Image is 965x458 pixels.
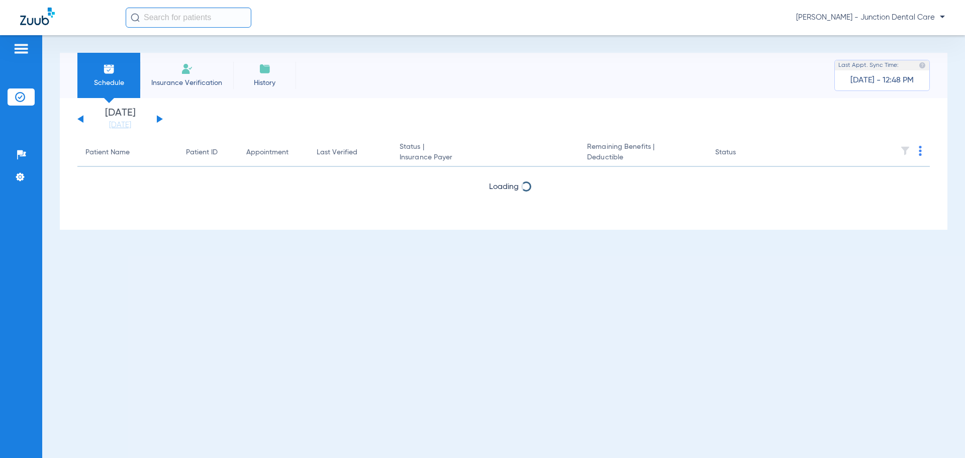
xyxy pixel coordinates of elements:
[392,139,579,167] th: Status |
[259,63,271,75] img: History
[919,62,926,69] img: last sync help info
[900,146,910,156] img: filter.svg
[400,152,571,163] span: Insurance Payer
[103,63,115,75] img: Schedule
[85,147,130,158] div: Patient Name
[246,147,288,158] div: Appointment
[317,147,357,158] div: Last Verified
[246,147,301,158] div: Appointment
[707,139,775,167] th: Status
[587,152,699,163] span: Deductible
[126,8,251,28] input: Search for patients
[317,147,383,158] div: Last Verified
[919,146,922,156] img: group-dot-blue.svg
[90,108,150,130] li: [DATE]
[131,13,140,22] img: Search Icon
[186,147,218,158] div: Patient ID
[20,8,55,25] img: Zuub Logo
[13,43,29,55] img: hamburger-icon
[90,120,150,130] a: [DATE]
[838,60,899,70] span: Last Appt. Sync Time:
[489,183,519,191] span: Loading
[241,78,288,88] span: History
[148,78,226,88] span: Insurance Verification
[579,139,707,167] th: Remaining Benefits |
[181,63,193,75] img: Manual Insurance Verification
[186,147,230,158] div: Patient ID
[796,13,945,23] span: [PERSON_NAME] - Junction Dental Care
[850,75,914,85] span: [DATE] - 12:48 PM
[85,78,133,88] span: Schedule
[85,147,170,158] div: Patient Name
